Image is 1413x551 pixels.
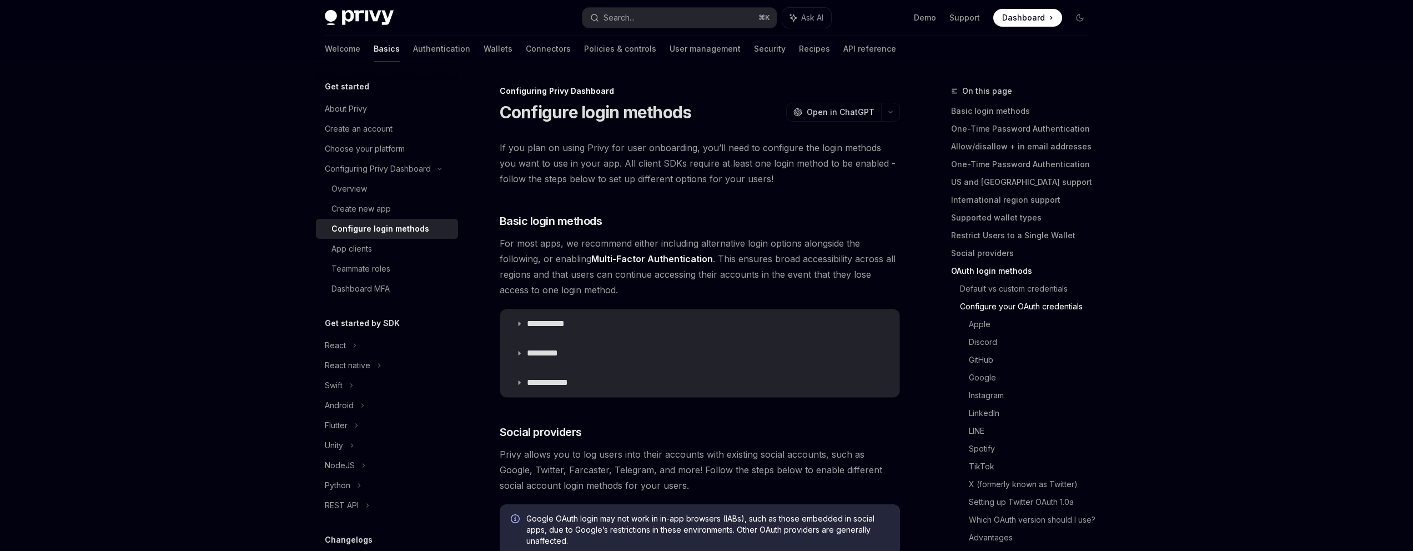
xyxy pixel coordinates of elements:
h5: Get started by SDK [325,317,400,330]
div: Swift [325,379,343,392]
a: User management [670,36,741,62]
button: Ask AI [782,8,831,28]
div: Create new app [331,202,391,216]
div: Configuring Privy Dashboard [500,86,900,97]
a: Wallets [484,36,512,62]
div: Choose your platform [325,142,405,156]
div: Dashboard MFA [331,282,390,295]
a: Setting up Twitter OAuth 1.0a [969,493,1098,511]
a: Instagram [969,387,1098,404]
a: Configure login methods [316,219,458,239]
h5: Changelogs [325,533,373,547]
a: Create new app [316,199,458,219]
div: Overview [331,182,367,196]
a: X (formerly known as Twitter) [969,475,1098,493]
span: Social providers [500,424,582,440]
div: REST API [325,499,359,512]
a: Policies & controls [584,36,656,62]
div: Configuring Privy Dashboard [325,162,431,176]
a: OAuth login methods [951,262,1098,280]
button: Search...⌘K [582,8,777,28]
a: Supported wallet types [951,209,1098,227]
a: One-Time Password Authentication [951,120,1098,138]
span: For most apps, we recommend either including alternative login options alongside the following, o... [500,236,900,298]
div: Python [325,479,350,492]
span: Ask AI [801,12,823,23]
a: Multi-Factor Authentication [591,253,713,265]
a: LinkedIn [969,404,1098,422]
span: Google OAuth login may not work in in-app browsers (IABs), such as those embedded in social apps,... [526,513,889,547]
span: Open in ChatGPT [807,107,874,118]
div: Search... [604,11,635,24]
a: Authentication [413,36,470,62]
div: Flutter [325,419,348,432]
a: API reference [843,36,896,62]
button: Open in ChatGPT [786,103,881,122]
a: Discord [969,333,1098,351]
a: TikTok [969,458,1098,475]
span: Privy allows you to log users into their accounts with existing social accounts, such as Google, ... [500,447,900,493]
a: Advantages [969,529,1098,547]
div: React native [325,359,370,372]
button: Toggle dark mode [1071,9,1089,27]
a: Recipes [799,36,830,62]
div: About Privy [325,102,367,116]
a: Default vs custom credentials [960,280,1098,298]
a: Google [969,369,1098,387]
h5: Get started [325,80,369,93]
a: GitHub [969,351,1098,369]
a: LINE [969,422,1098,440]
a: One-Time Password Authentication [951,156,1098,173]
img: dark logo [325,10,394,26]
a: Security [754,36,786,62]
a: Which OAuth version should I use? [969,511,1098,529]
div: Android [325,399,354,412]
a: App clients [316,239,458,259]
span: Basic login methods [500,213,602,229]
a: Support [949,12,980,23]
div: Configure login methods [331,222,429,236]
a: Social providers [951,244,1098,262]
div: App clients [331,242,372,256]
div: Create an account [325,122,393,136]
svg: Info [511,514,522,525]
a: About Privy [316,99,458,119]
a: Basics [374,36,400,62]
a: Allow/disallow + in email addresses [951,138,1098,156]
a: Spotify [969,440,1098,458]
span: Dashboard [1002,12,1045,23]
div: React [325,339,346,352]
a: Connectors [526,36,571,62]
div: Teammate roles [331,262,390,275]
span: ⌘ K [758,13,770,22]
div: Unity [325,439,343,452]
a: Dashboard [993,9,1062,27]
a: Overview [316,179,458,199]
a: Create an account [316,119,458,139]
a: Choose your platform [316,139,458,159]
div: NodeJS [325,459,355,472]
a: Demo [914,12,936,23]
a: Dashboard MFA [316,279,458,299]
a: Restrict Users to a Single Wallet [951,227,1098,244]
a: Welcome [325,36,360,62]
span: On this page [962,84,1012,98]
a: Basic login methods [951,102,1098,120]
a: Teammate roles [316,259,458,279]
h1: Configure login methods [500,102,692,122]
a: Apple [969,315,1098,333]
a: Configure your OAuth credentials [960,298,1098,315]
a: US and [GEOGRAPHIC_DATA] support [951,173,1098,191]
span: If you plan on using Privy for user onboarding, you’ll need to configure the login methods you wa... [500,140,900,187]
a: International region support [951,191,1098,209]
